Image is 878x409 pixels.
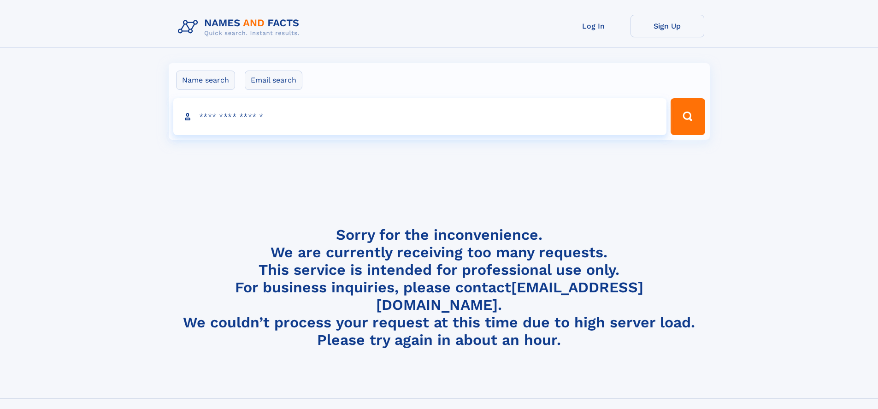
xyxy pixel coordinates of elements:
[557,15,631,37] a: Log In
[174,15,307,40] img: Logo Names and Facts
[631,15,704,37] a: Sign Up
[174,226,704,349] h4: Sorry for the inconvenience. We are currently receiving too many requests. This service is intend...
[376,279,643,314] a: [EMAIL_ADDRESS][DOMAIN_NAME]
[245,71,302,90] label: Email search
[173,98,667,135] input: search input
[176,71,235,90] label: Name search
[671,98,705,135] button: Search Button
